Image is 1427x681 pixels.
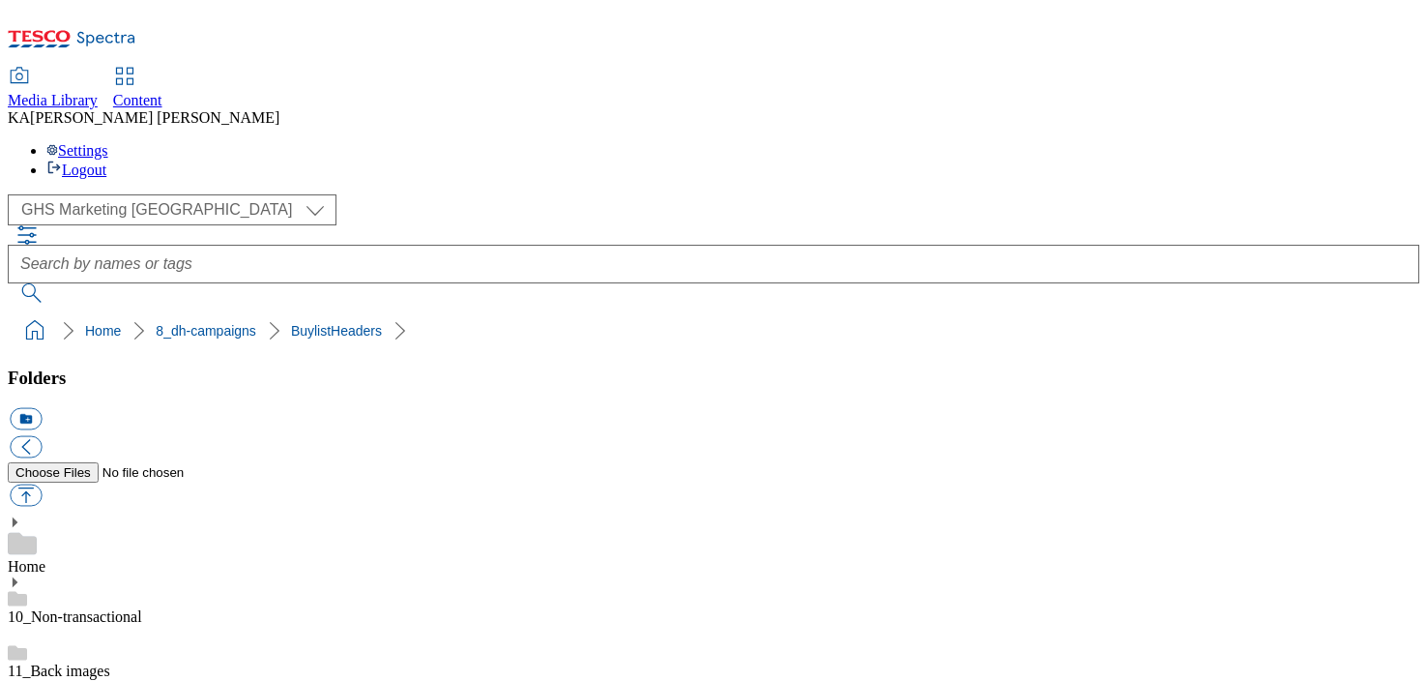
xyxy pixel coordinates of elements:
[46,162,106,178] a: Logout
[113,92,162,108] span: Content
[30,109,279,126] span: [PERSON_NAME] [PERSON_NAME]
[8,312,1419,349] nav: breadcrumb
[8,368,1419,389] h3: Folders
[8,558,45,575] a: Home
[113,69,162,109] a: Content
[8,663,110,679] a: 11_Back images
[8,109,30,126] span: KA
[8,92,98,108] span: Media Library
[156,323,256,339] a: 8_dh-campaigns
[8,608,142,625] a: 10_Non-transactional
[46,142,108,159] a: Settings
[85,323,121,339] a: Home
[8,245,1419,283] input: Search by names or tags
[291,323,382,339] a: BuylistHeaders
[19,315,50,346] a: home
[8,69,98,109] a: Media Library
